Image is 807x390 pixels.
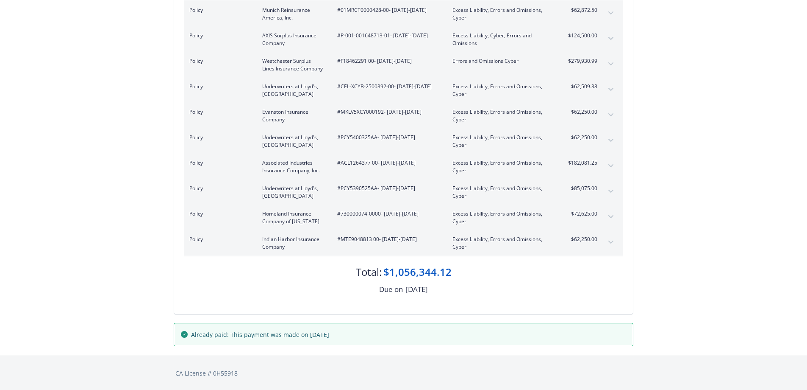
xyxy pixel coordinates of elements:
div: PolicyMunich Reinsurance America, Inc.#01MRCT0000428-00- [DATE]-[DATE]Excess Liability, Errors an... [184,1,623,27]
span: Policy [189,32,249,39]
div: PolicyAssociated Industries Insurance Company, Inc.#ACL1264377 00- [DATE]-[DATE]Excess Liability,... [184,154,623,180]
div: PolicyIndian Harbor Insurance Company#MTE9048813 00- [DATE]-[DATE]Excess Liability, Errors and Om... [184,230,623,256]
span: #PCY5400325AA - [DATE]-[DATE] [337,134,439,141]
span: Already paid: This payment was made on [DATE] [191,330,329,339]
span: Excess Liability, Errors and Omissions, Cyber [452,236,552,251]
button: expand content [604,57,618,71]
span: Policy [189,134,249,141]
button: expand content [604,134,618,147]
div: PolicyWestchester Surplus Lines Insurance Company#F18462291 00- [DATE]-[DATE]Errors and Omissions... [184,52,623,78]
span: Munich Reinsurance America, Inc. [262,6,324,22]
span: $72,625.00 [566,210,597,218]
span: #ACL1264377 00 - [DATE]-[DATE] [337,159,439,167]
div: $1,056,344.12 [383,265,452,279]
span: Excess Liability, Errors and Omissions, Cyber [452,159,552,174]
span: Policy [189,57,249,65]
span: #PCY5390525AA - [DATE]-[DATE] [337,185,439,192]
span: Indian Harbor Insurance Company [262,236,324,251]
div: Due on [379,284,403,295]
span: $62,250.00 [566,236,597,243]
span: Excess Liability, Errors and Omissions, Cyber [452,83,552,98]
button: expand content [604,83,618,96]
span: $279,930.99 [566,57,597,65]
span: Underwriters at Lloyd's, [GEOGRAPHIC_DATA] [262,134,324,149]
span: Excess Liability, Errors and Omissions, Cyber [452,134,552,149]
span: Underwriters at Lloyd's, [GEOGRAPHIC_DATA] [262,185,324,200]
span: Underwriters at Lloyd's, [GEOGRAPHIC_DATA] [262,83,324,98]
span: Homeland Insurance Company of [US_STATE] [262,210,324,225]
button: expand content [604,32,618,45]
span: Excess Liability, Cyber, Errors and Omissions [452,32,552,47]
span: Excess Liability, Errors and Omissions, Cyber [452,210,552,225]
span: Excess Liability, Errors and Omissions, Cyber [452,108,552,123]
span: #MTE9048813 00 - [DATE]-[DATE] [337,236,439,243]
span: $62,250.00 [566,108,597,116]
div: PolicyEvanston Insurance Company#MKLV5XCY000192- [DATE]-[DATE]Excess Liability, Errors and Omissi... [184,103,623,129]
span: Westchester Surplus Lines Insurance Company [262,57,324,73]
span: $85,075.00 [566,185,597,192]
span: Associated Industries Insurance Company, Inc. [262,159,324,174]
button: expand content [604,236,618,249]
span: #MKLV5XCY000192 - [DATE]-[DATE] [337,108,439,116]
span: Excess Liability, Errors and Omissions, Cyber [452,185,552,200]
span: Errors and Omissions Cyber [452,57,552,65]
span: Excess Liability, Errors and Omissions, Cyber [452,6,552,22]
span: #730000074-0000 - [DATE]-[DATE] [337,210,439,218]
div: Total: [356,265,382,279]
button: expand content [604,185,618,198]
span: AXIS Surplus Insurance Company [262,32,324,47]
span: #F18462291 00 - [DATE]-[DATE] [337,57,439,65]
span: Evanston Insurance Company [262,108,324,123]
button: expand content [604,159,618,173]
span: #01MRCT0000428-00 - [DATE]-[DATE] [337,6,439,14]
span: $62,509.38 [566,83,597,90]
span: $62,872.50 [566,6,597,14]
div: PolicyAXIS Surplus Insurance Company#P-001-001648713-01- [DATE]-[DATE]Excess Liability, Cyber, Er... [184,27,623,52]
span: Policy [189,236,249,243]
span: Policy [189,210,249,218]
div: PolicyUnderwriters at Lloyd's, [GEOGRAPHIC_DATA]#PCY5390525AA- [DATE]-[DATE]Excess Liability, Err... [184,180,623,205]
span: Policy [189,159,249,167]
div: PolicyUnderwriters at Lloyd's, [GEOGRAPHIC_DATA]#CEL-XCYB-2500392-00- [DATE]-[DATE]Excess Liabili... [184,78,623,103]
span: Policy [189,6,249,14]
span: $124,500.00 [566,32,597,39]
span: Policy [189,185,249,192]
div: PolicyHomeland Insurance Company of [US_STATE]#730000074-0000- [DATE]-[DATE]Excess Liability, Err... [184,205,623,230]
div: PolicyUnderwriters at Lloyd's, [GEOGRAPHIC_DATA]#PCY5400325AA- [DATE]-[DATE]Excess Liability, Err... [184,129,623,154]
button: expand content [604,108,618,122]
span: Policy [189,108,249,116]
span: #CEL-XCYB-2500392-00 - [DATE]-[DATE] [337,83,439,90]
button: expand content [604,210,618,224]
div: CA License # 0H55918 [175,369,632,378]
span: Policy [189,83,249,90]
span: $182,081.25 [566,159,597,167]
span: $62,250.00 [566,134,597,141]
button: expand content [604,6,618,20]
span: #P-001-001648713-01 - [DATE]-[DATE] [337,32,439,39]
div: [DATE] [405,284,428,295]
